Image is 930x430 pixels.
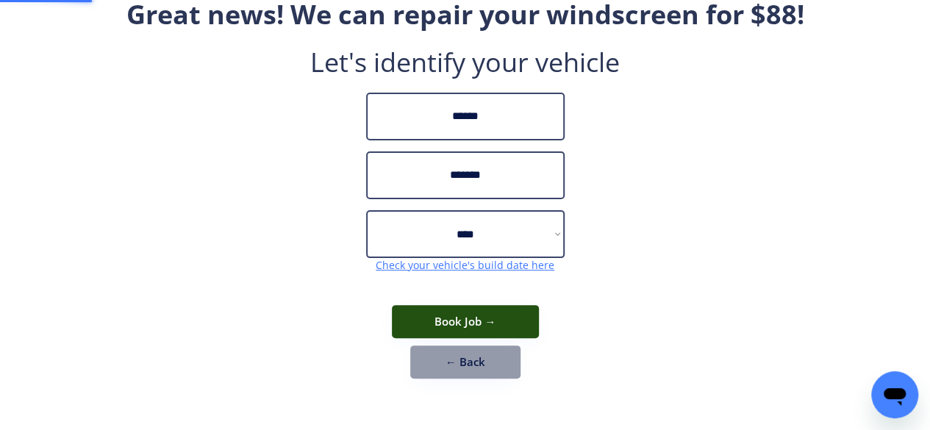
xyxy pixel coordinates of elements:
[392,305,539,338] button: Book Job →
[310,44,620,81] div: Let's identify your vehicle
[410,345,521,379] button: ← Back
[871,371,918,418] iframe: Button to launch messaging window
[376,258,554,272] a: Check your vehicle's build date here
